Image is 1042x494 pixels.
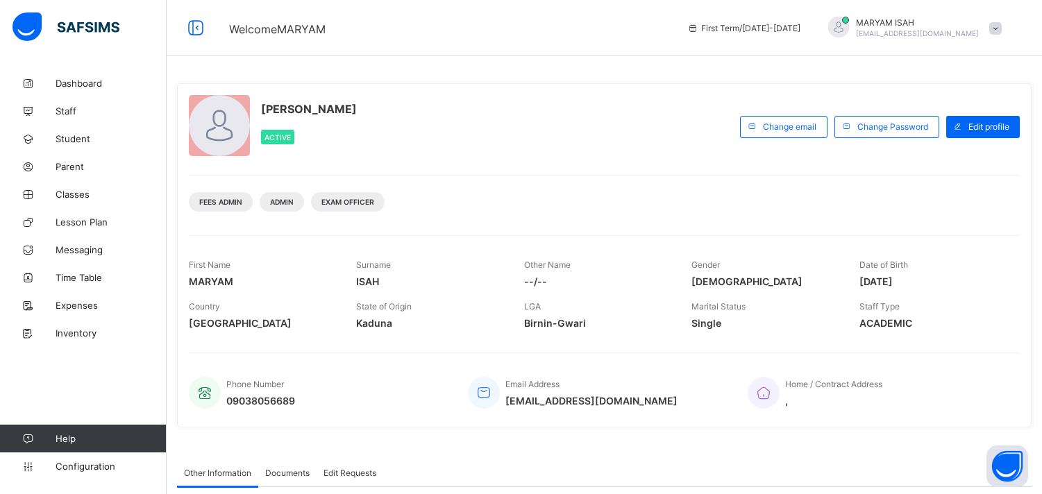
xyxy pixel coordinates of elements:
span: Exam Officer [321,198,374,206]
img: safsims [12,12,119,42]
span: Expenses [56,300,167,311]
span: Home / Contract Address [785,379,882,389]
span: Welcome MARYAM [229,22,326,36]
span: Edit Requests [323,468,376,478]
span: Other Name [524,259,571,270]
span: session/term information [687,23,800,33]
span: Surname [356,259,391,270]
span: Dashboard [56,78,167,89]
span: LGA [524,301,541,312]
span: Lesson Plan [56,216,167,228]
span: , [785,395,882,407]
span: Marital Status [691,301,746,312]
span: First Name [189,259,230,270]
span: State of Origin [356,301,412,312]
span: Kaduna [356,317,503,329]
span: Edit profile [968,121,1009,132]
span: [EMAIL_ADDRESS][DOMAIN_NAME] [856,29,979,37]
span: Help [56,433,166,444]
span: Documents [265,468,310,478]
span: ISAH [356,275,503,287]
span: Birnin-Gwari [524,317,671,329]
span: MARYAM ISAH [856,17,979,28]
span: MARYAM [189,275,335,287]
span: Country [189,301,220,312]
span: ACADEMIC [859,317,1006,329]
span: --/-- [524,275,671,287]
span: Classes [56,189,167,200]
span: [GEOGRAPHIC_DATA] [189,317,335,329]
span: Fees Admin [199,198,242,206]
span: Phone Number [226,379,284,389]
span: [EMAIL_ADDRESS][DOMAIN_NAME] [505,395,678,407]
span: Staff [56,105,167,117]
span: Active [264,133,291,142]
span: [DEMOGRAPHIC_DATA] [691,275,838,287]
div: MARYAMISAH [814,17,1009,40]
span: Configuration [56,461,166,472]
span: 09038056689 [226,395,295,407]
span: Single [691,317,838,329]
span: Date of Birth [859,259,908,270]
span: Inventory [56,327,167,339]
span: Time Table [56,272,167,283]
span: Gender [691,259,720,270]
span: Change Password [857,121,928,132]
span: Change email [763,121,816,132]
span: [PERSON_NAME] [261,102,357,116]
span: Other Information [184,468,251,478]
span: Student [56,133,167,144]
span: [DATE] [859,275,1006,287]
span: Parent [56,161,167,172]
span: Messaging [56,244,167,255]
span: Admin [270,198,294,206]
button: Open asap [986,445,1028,487]
span: Staff Type [859,301,900,312]
span: Email Address [505,379,560,389]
